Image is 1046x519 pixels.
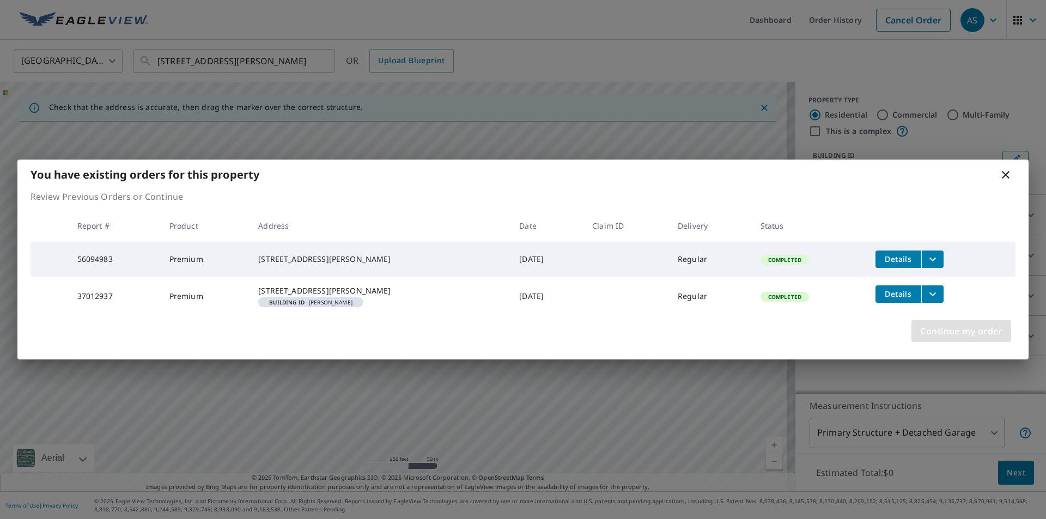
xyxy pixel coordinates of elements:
[161,210,250,242] th: Product
[69,242,161,277] td: 56094983
[669,242,752,277] td: Regular
[269,300,305,305] em: Building ID
[510,210,583,242] th: Date
[69,210,161,242] th: Report #
[669,210,752,242] th: Delivery
[263,300,359,305] span: [PERSON_NAME]
[920,323,1002,339] span: Continue my order
[258,254,502,265] div: [STREET_ADDRESS][PERSON_NAME]
[921,285,944,303] button: filesDropdownBtn-37012937
[911,320,1011,342] button: Continue my order
[762,293,808,301] span: Completed
[510,277,583,316] td: [DATE]
[161,277,250,316] td: Premium
[875,251,921,268] button: detailsBtn-56094983
[882,254,915,264] span: Details
[510,242,583,277] td: [DATE]
[875,285,921,303] button: detailsBtn-37012937
[31,190,1015,203] p: Review Previous Orders or Continue
[161,242,250,277] td: Premium
[882,289,915,299] span: Details
[752,210,867,242] th: Status
[669,277,752,316] td: Regular
[921,251,944,268] button: filesDropdownBtn-56094983
[31,167,259,182] b: You have existing orders for this property
[250,210,510,242] th: Address
[69,277,161,316] td: 37012937
[583,210,669,242] th: Claim ID
[258,285,502,296] div: [STREET_ADDRESS][PERSON_NAME]
[762,256,808,264] span: Completed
